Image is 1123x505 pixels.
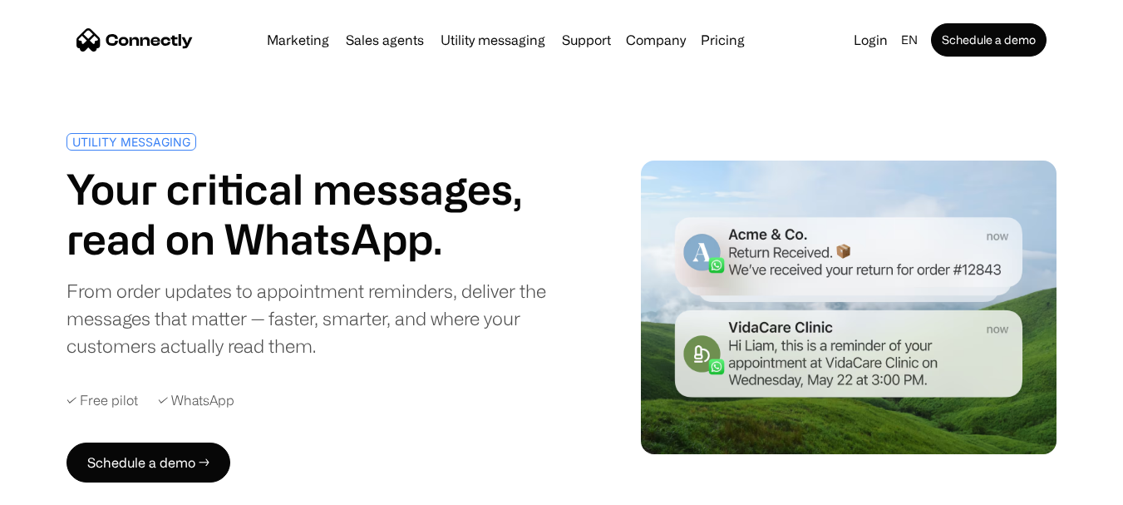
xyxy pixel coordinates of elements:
[555,33,618,47] a: Support
[66,443,230,483] a: Schedule a demo →
[694,33,751,47] a: Pricing
[260,33,336,47] a: Marketing
[894,28,928,52] div: en
[621,28,691,52] div: Company
[626,28,686,52] div: Company
[76,27,193,52] a: home
[66,277,555,359] div: From order updates to appointment reminders, deliver the messages that matter — faster, smarter, ...
[901,28,918,52] div: en
[33,476,100,499] ul: Language list
[931,23,1047,57] a: Schedule a demo
[434,33,552,47] a: Utility messaging
[66,393,138,408] div: ✓ Free pilot
[72,136,190,148] div: UTILITY MESSAGING
[158,393,234,408] div: ✓ WhatsApp
[847,28,894,52] a: Login
[17,474,100,499] aside: Language selected: English
[66,164,555,264] h1: Your critical messages, read on WhatsApp.
[339,33,431,47] a: Sales agents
